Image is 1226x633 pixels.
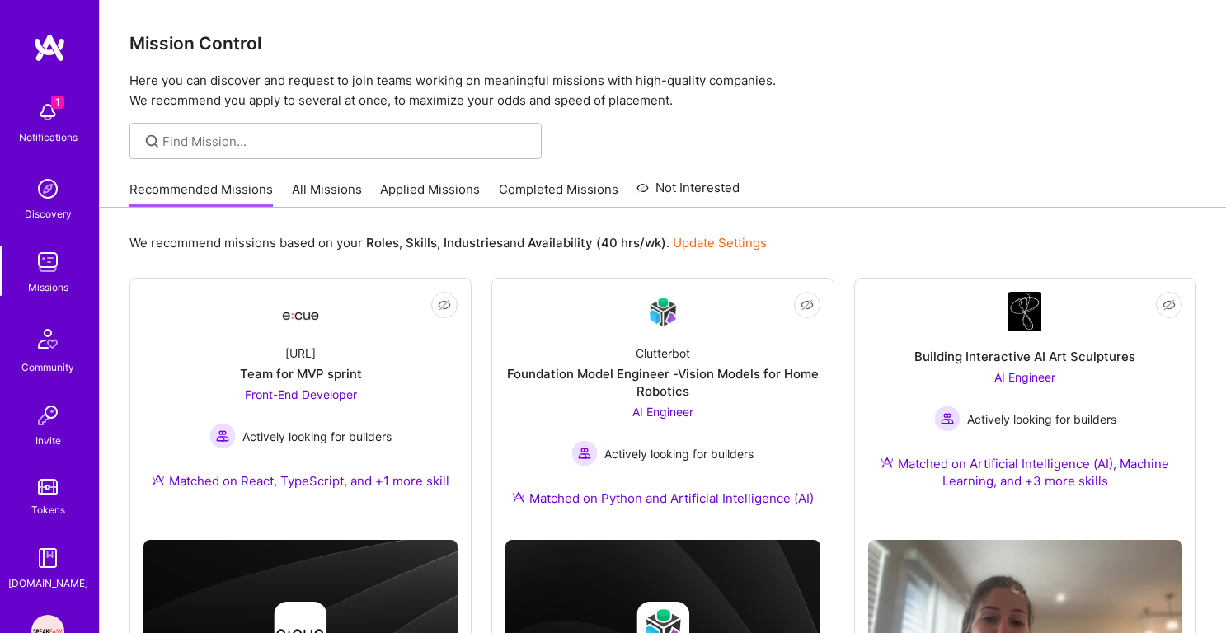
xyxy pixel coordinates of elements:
[129,33,1196,54] h3: Mission Control
[292,181,362,208] a: All Missions
[438,298,451,312] i: icon EyeClosed
[604,445,754,462] span: Actively looking for builders
[881,456,894,469] img: Ateam Purple Icon
[505,292,820,527] a: Company LogoClutterbotFoundation Model Engineer -Vision Models for Home RoboticsAI Engineer Activ...
[152,473,165,486] img: Ateam Purple Icon
[21,359,74,376] div: Community
[143,292,458,509] a: Company Logo[URL]Team for MVP sprintFront-End Developer Actively looking for buildersActively loo...
[285,345,316,362] div: [URL]
[28,279,68,296] div: Missions
[868,292,1182,527] a: Company LogoBuilding Interactive AI Art SculpturesAI Engineer Actively looking for buildersActive...
[967,410,1116,428] span: Actively looking for builders
[129,71,1196,110] p: Here you can discover and request to join teams working on meaningful missions with high-quality ...
[19,129,78,146] div: Notifications
[528,235,666,251] b: Availability (40 hrs/wk)
[512,490,814,507] div: Matched on Python and Artificial Intelligence (AI)
[129,181,273,208] a: Recommended Missions
[1008,292,1041,331] img: Company Logo
[406,235,437,251] b: Skills
[31,501,65,518] div: Tokens
[51,96,64,109] span: 1
[8,574,88,592] div: [DOMAIN_NAME]
[28,319,68,359] img: Community
[31,172,64,205] img: discovery
[143,132,162,151] i: icon SearchGrey
[242,428,392,445] span: Actively looking for builders
[1163,298,1176,312] i: icon EyeClosed
[152,472,449,490] div: Matched on React, TypeScript, and +1 more skill
[38,479,58,495] img: tokens
[801,298,814,312] i: icon EyeClosed
[934,406,961,432] img: Actively looking for builders
[636,178,740,208] a: Not Interested
[994,370,1055,384] span: AI Engineer
[643,293,683,331] img: Company Logo
[914,348,1135,365] div: Building Interactive AI Art Sculptures
[281,297,321,326] img: Company Logo
[31,246,64,279] img: teamwork
[245,387,357,401] span: Front-End Developer
[162,133,529,150] input: Find Mission...
[31,96,64,129] img: bell
[31,399,64,432] img: Invite
[632,405,693,419] span: AI Engineer
[25,205,72,223] div: Discovery
[33,33,66,63] img: logo
[209,423,236,449] img: Actively looking for builders
[571,440,598,467] img: Actively looking for builders
[31,542,64,574] img: guide book
[240,365,362,382] div: Team for MVP sprint
[366,235,399,251] b: Roles
[444,235,503,251] b: Industries
[129,234,767,251] p: We recommend missions based on your , , and .
[380,181,480,208] a: Applied Missions
[499,181,618,208] a: Completed Missions
[868,455,1182,490] div: Matched on Artificial Intelligence (AI), Machine Learning, and +3 more skills
[673,235,767,251] a: Update Settings
[505,365,820,400] div: Foundation Model Engineer -Vision Models for Home Robotics
[512,490,525,504] img: Ateam Purple Icon
[35,432,61,449] div: Invite
[636,345,690,362] div: Clutterbot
